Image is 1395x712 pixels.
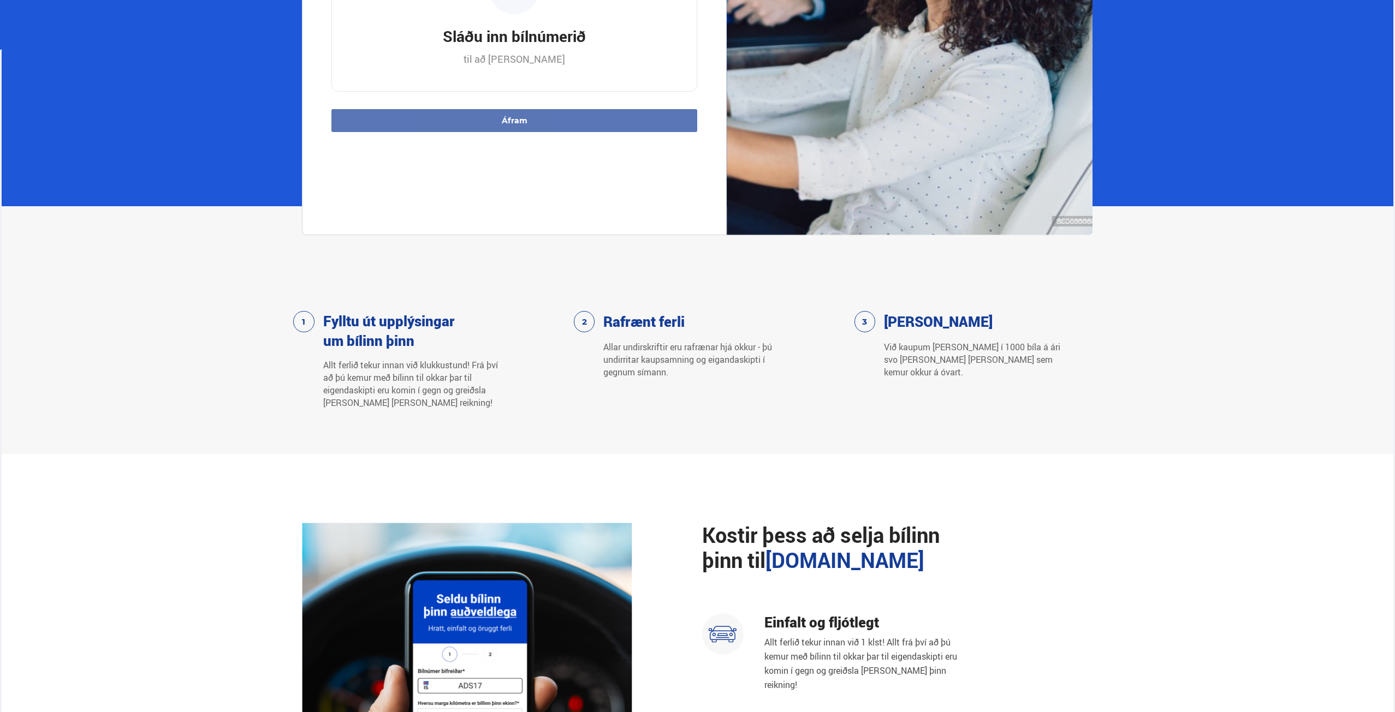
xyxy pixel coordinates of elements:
h3: Sláðu inn bílnúmerið [443,26,586,46]
button: Áfram [331,109,697,132]
h4: Einfalt og fljótlegt [764,613,973,631]
p: Allt ferlið tekur innan við klukkustund! Frá því að þú kemur með bílinn til okkar þar til eigenda... [323,359,501,409]
h3: Fylltu út upplýsingar um bílinn þinn [323,311,460,350]
h3: [PERSON_NAME] [884,312,993,331]
p: til að [PERSON_NAME] [464,52,565,65]
p: Allar undirskriftir eru rafrænar hjá okkur - þú undirritar kaupsamning og eigandaskipti í gegnum ... [603,341,781,379]
span: [DOMAIN_NAME] [765,546,924,574]
h2: Kostir þess að selja bílinn þinn til [702,523,973,573]
p: Allt ferlið tekur innan við 1 klst! Allt frá því að þú kemur með bílinn til okkar þar til eigenda... [764,635,973,692]
img: sxVYvPSuM98JaIvG.svg [708,619,738,649]
h3: Rafrænt ferli [603,312,685,331]
p: Við kaupum [PERSON_NAME] í 1000 bíla á ári svo [PERSON_NAME] [PERSON_NAME] sem kemur okkur á óvart. [884,341,1062,379]
button: Opna LiveChat spjallviðmót [9,4,41,37]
